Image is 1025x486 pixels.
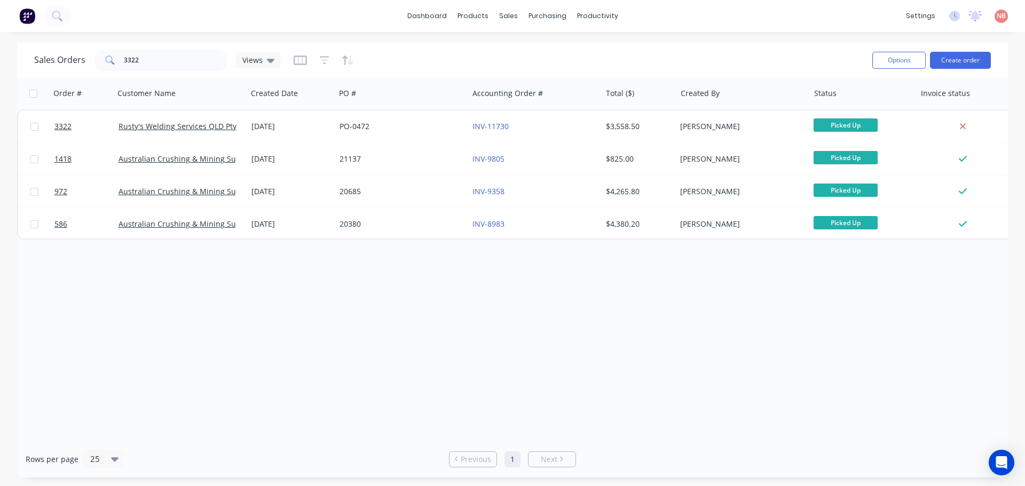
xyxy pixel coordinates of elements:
[680,219,799,229] div: [PERSON_NAME]
[472,219,504,229] a: INV-8983
[119,154,258,164] a: Australian Crushing & Mining Supplies
[472,88,543,99] div: Accounting Order #
[119,186,258,196] a: Australian Crushing & Mining Supplies
[921,88,970,99] div: Invoice status
[34,55,85,65] h1: Sales Orders
[54,121,72,132] span: 3322
[124,50,228,71] input: Search...
[251,154,331,164] div: [DATE]
[504,451,521,467] a: Page 1 is your current page
[452,8,494,24] div: products
[680,154,799,164] div: [PERSON_NAME]
[19,8,35,24] img: Factory
[53,88,82,99] div: Order #
[523,8,572,24] div: purchasing
[26,454,78,465] span: Rows per page
[814,151,878,164] span: Picked Up
[340,121,458,132] div: PO-0472
[461,454,491,465] span: Previous
[340,154,458,164] div: 21137
[119,219,258,229] a: Australian Crushing & Mining Supplies
[997,11,1006,21] span: NB
[529,454,575,465] a: Next page
[572,8,624,24] div: productivity
[340,219,458,229] div: 20380
[54,110,119,142] a: 3322
[251,219,331,229] div: [DATE]
[680,186,799,197] div: [PERSON_NAME]
[54,176,119,208] a: 972
[814,118,878,132] span: Picked Up
[681,88,720,99] div: Created By
[901,8,941,24] div: settings
[472,186,504,196] a: INV-9358
[472,121,509,131] a: INV-11730
[54,154,72,164] span: 1418
[930,52,991,69] button: Create order
[402,8,452,24] a: dashboard
[117,88,176,99] div: Customer Name
[606,88,634,99] div: Total ($)
[54,186,67,197] span: 972
[606,219,668,229] div: $4,380.20
[989,450,1014,475] div: Open Intercom Messenger
[494,8,523,24] div: sales
[814,216,878,229] span: Picked Up
[445,451,580,467] ul: Pagination
[450,454,496,465] a: Previous page
[606,121,668,132] div: $3,558.50
[251,121,331,132] div: [DATE]
[251,88,298,99] div: Created Date
[340,186,458,197] div: 20685
[54,208,119,240] a: 586
[119,121,250,131] a: Rusty's Welding Services QLD Pty Ltd
[814,184,878,197] span: Picked Up
[814,88,837,99] div: Status
[472,154,504,164] a: INV-9805
[251,186,331,197] div: [DATE]
[606,186,668,197] div: $4,265.80
[680,121,799,132] div: [PERSON_NAME]
[339,88,356,99] div: PO #
[606,154,668,164] div: $825.00
[54,219,67,229] span: 586
[872,52,926,69] button: Options
[242,54,263,66] span: Views
[54,143,119,175] a: 1418
[541,454,557,465] span: Next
